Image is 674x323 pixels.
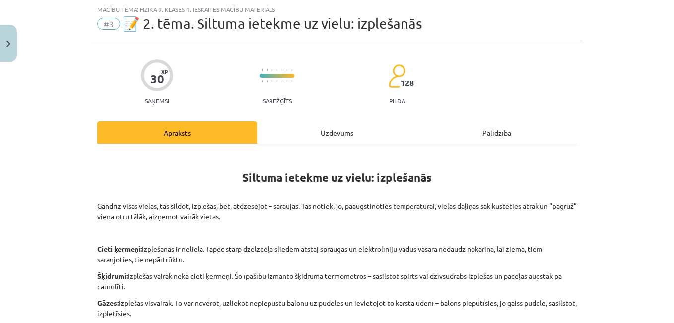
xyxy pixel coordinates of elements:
[97,18,120,30] span: #3
[97,201,577,222] p: Gandrīz visas vielas, tās sildot, izplešas, bet, atdzesējot – saraujas. Tas notiek, jo, paaugstin...
[286,69,287,71] img: icon-short-line-57e1e144782c952c97e751825c79c345078a6d821885a25fce030b3d8c18986b.svg
[257,121,417,144] div: Uzdevums
[262,69,263,71] img: icon-short-line-57e1e144782c952c97e751825c79c345078a6d821885a25fce030b3d8c18986b.svg
[267,80,268,82] img: icon-short-line-57e1e144782c952c97e751825c79c345078a6d821885a25fce030b3d8c18986b.svg
[97,271,128,280] b: Šķidrumi:
[123,15,422,32] span: 📝 2. tēma. Siltuma ietekme uz vielu: izplešanās
[388,64,405,88] img: students-c634bb4e5e11cddfef0936a35e636f08e4e9abd3cc4e673bd6f9a4125e45ecb1.svg
[291,69,292,71] img: icon-short-line-57e1e144782c952c97e751825c79c345078a6d821885a25fce030b3d8c18986b.svg
[276,80,277,82] img: icon-short-line-57e1e144782c952c97e751825c79c345078a6d821885a25fce030b3d8c18986b.svg
[417,121,577,144] div: Palīdzība
[263,97,292,104] p: Sarežģīts
[97,298,119,307] b: Gāzes:
[401,79,414,87] span: 128
[97,298,577,319] p: Izplešas visvairāk. To var novērot, uzliekot nepiepūstu balonu uz pudeles un ievietojot to karstā...
[389,97,405,104] p: pilda
[97,244,142,253] b: Cieti ķermeņi:
[281,80,282,82] img: icon-short-line-57e1e144782c952c97e751825c79c345078a6d821885a25fce030b3d8c18986b.svg
[291,80,292,82] img: icon-short-line-57e1e144782c952c97e751825c79c345078a6d821885a25fce030b3d8c18986b.svg
[97,244,577,265] p: Izplešanās ir neliela. Tāpēc starp dzelzceļa sliedēm atstāj spraugas un elektrolīniju vadus vasar...
[286,80,287,82] img: icon-short-line-57e1e144782c952c97e751825c79c345078a6d821885a25fce030b3d8c18986b.svg
[97,121,257,144] div: Apraksts
[150,72,164,86] div: 30
[97,6,577,13] div: Mācību tēma: Fizika 9. klases 1. ieskaites mācību materiāls
[161,69,168,74] span: XP
[276,69,277,71] img: icon-short-line-57e1e144782c952c97e751825c79c345078a6d821885a25fce030b3d8c18986b.svg
[281,69,282,71] img: icon-short-line-57e1e144782c952c97e751825c79c345078a6d821885a25fce030b3d8c18986b.svg
[242,170,432,185] strong: Siltuma ietekme uz vielu: izplešanās
[271,69,272,71] img: icon-short-line-57e1e144782c952c97e751825c79c345078a6d821885a25fce030b3d8c18986b.svg
[6,41,10,47] img: icon-close-lesson-0947bae3869378f0d4975bcd49f059093ad1ed9edebbc8119c70593378902aed.svg
[97,271,577,292] p: Izplešas vairāk nekā cieti ķermeņi. Šo īpašību izmanto šķidruma termometros – sasilstot spirts va...
[262,80,263,82] img: icon-short-line-57e1e144782c952c97e751825c79c345078a6d821885a25fce030b3d8c18986b.svg
[141,97,173,104] p: Saņemsi
[271,80,272,82] img: icon-short-line-57e1e144782c952c97e751825c79c345078a6d821885a25fce030b3d8c18986b.svg
[267,69,268,71] img: icon-short-line-57e1e144782c952c97e751825c79c345078a6d821885a25fce030b3d8c18986b.svg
